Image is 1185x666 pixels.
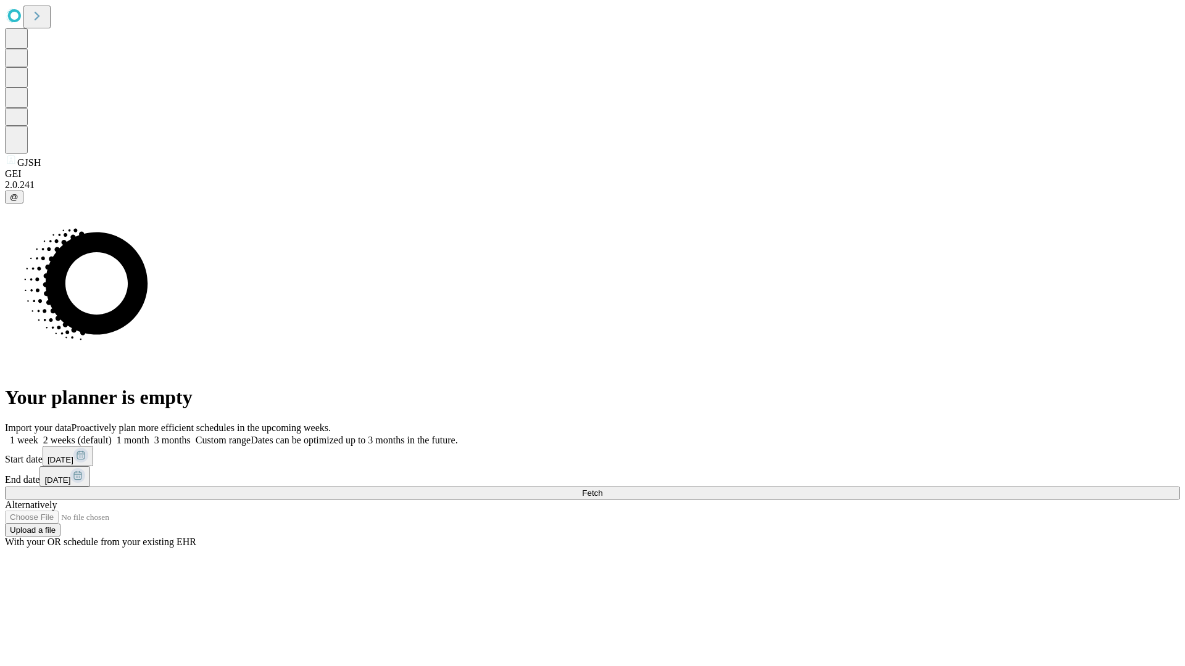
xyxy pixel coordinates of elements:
div: 2.0.241 [5,179,1180,191]
span: GJSH [17,157,41,168]
span: 1 month [117,435,149,445]
span: Proactively plan more efficient schedules in the upcoming weeks. [72,422,331,433]
span: Custom range [196,435,251,445]
span: Import your data [5,422,72,433]
span: 2 weeks (default) [43,435,112,445]
span: Alternatively [5,499,57,510]
button: [DATE] [39,466,90,487]
span: @ [10,192,19,202]
span: With your OR schedule from your existing EHR [5,536,196,547]
div: Start date [5,446,1180,466]
button: [DATE] [43,446,93,466]
button: @ [5,191,23,203]
h1: Your planner is empty [5,386,1180,409]
button: Upload a file [5,524,60,536]
span: 1 week [10,435,38,445]
span: 3 months [154,435,191,445]
div: GEI [5,168,1180,179]
span: Dates can be optimized up to 3 months in the future. [251,435,457,445]
span: [DATE] [44,475,70,485]
span: Fetch [582,488,602,498]
span: [DATE] [48,455,73,464]
button: Fetch [5,487,1180,499]
div: End date [5,466,1180,487]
